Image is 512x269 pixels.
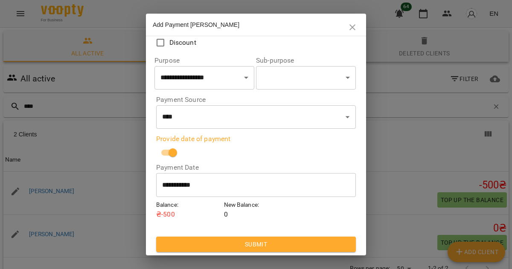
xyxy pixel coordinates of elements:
span: Submit [163,239,349,249]
label: Purpose [154,57,254,64]
label: Payment Date [156,164,356,171]
div: 0 [222,199,290,221]
p: ₴ -500 [156,209,221,220]
h6: New Balance : [224,200,288,210]
button: Submit [156,237,356,252]
label: Provide date of payment [156,136,356,142]
label: Payment Source [156,96,356,103]
span: Discount [169,38,196,48]
h6: Balance : [156,200,221,210]
label: Sub-purpose [256,57,356,64]
span: Add Payment [PERSON_NAME] [153,21,239,28]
